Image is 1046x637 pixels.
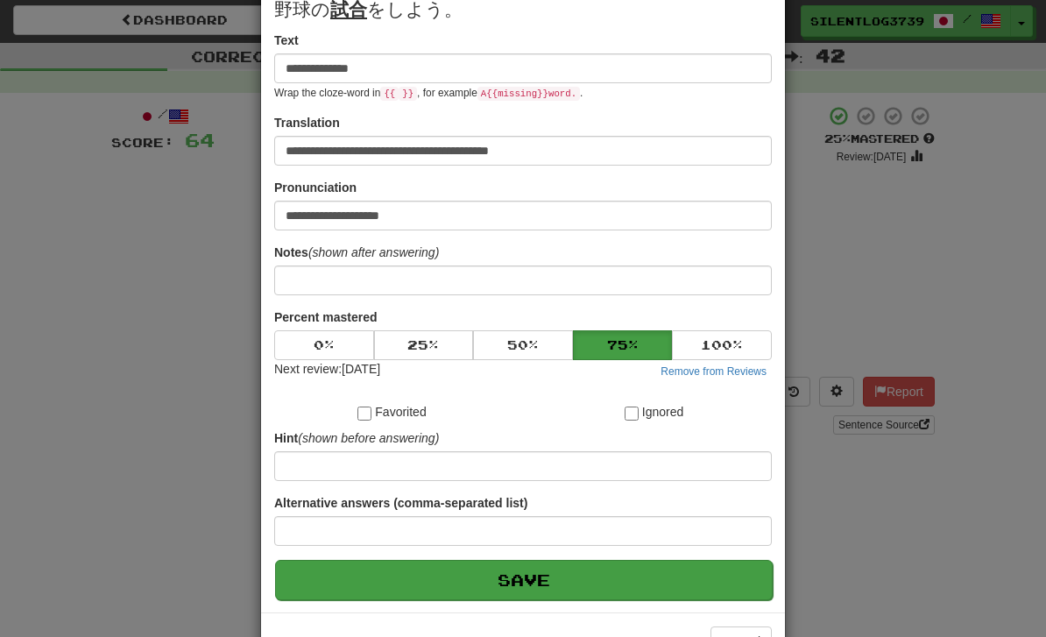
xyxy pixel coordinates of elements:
[274,308,378,326] label: Percent mastered
[357,407,371,421] input: Favorited
[274,244,439,261] label: Notes
[274,32,299,49] label: Text
[477,87,580,101] code: A {{ missing }} word.
[374,330,474,360] button: 25%
[274,330,374,360] button: 0%
[298,431,439,445] em: (shown before answering)
[274,494,527,512] label: Alternative answers (comma-separated list)
[357,403,426,421] label: Favorited
[274,360,380,381] div: Next review: [DATE]
[308,245,439,259] em: (shown after answering)
[655,362,772,381] button: Remove from Reviews
[399,87,417,101] code: }}
[275,560,773,600] button: Save
[380,87,399,101] code: {{
[274,114,340,131] label: Translation
[672,330,772,360] button: 100%
[274,87,583,99] small: Wrap the cloze-word in , for example .
[274,429,439,447] label: Hint
[274,330,772,360] div: Percent mastered
[473,330,573,360] button: 50%
[625,403,683,421] label: Ignored
[625,407,639,421] input: Ignored
[274,179,357,196] label: Pronunciation
[573,330,673,360] button: 75%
